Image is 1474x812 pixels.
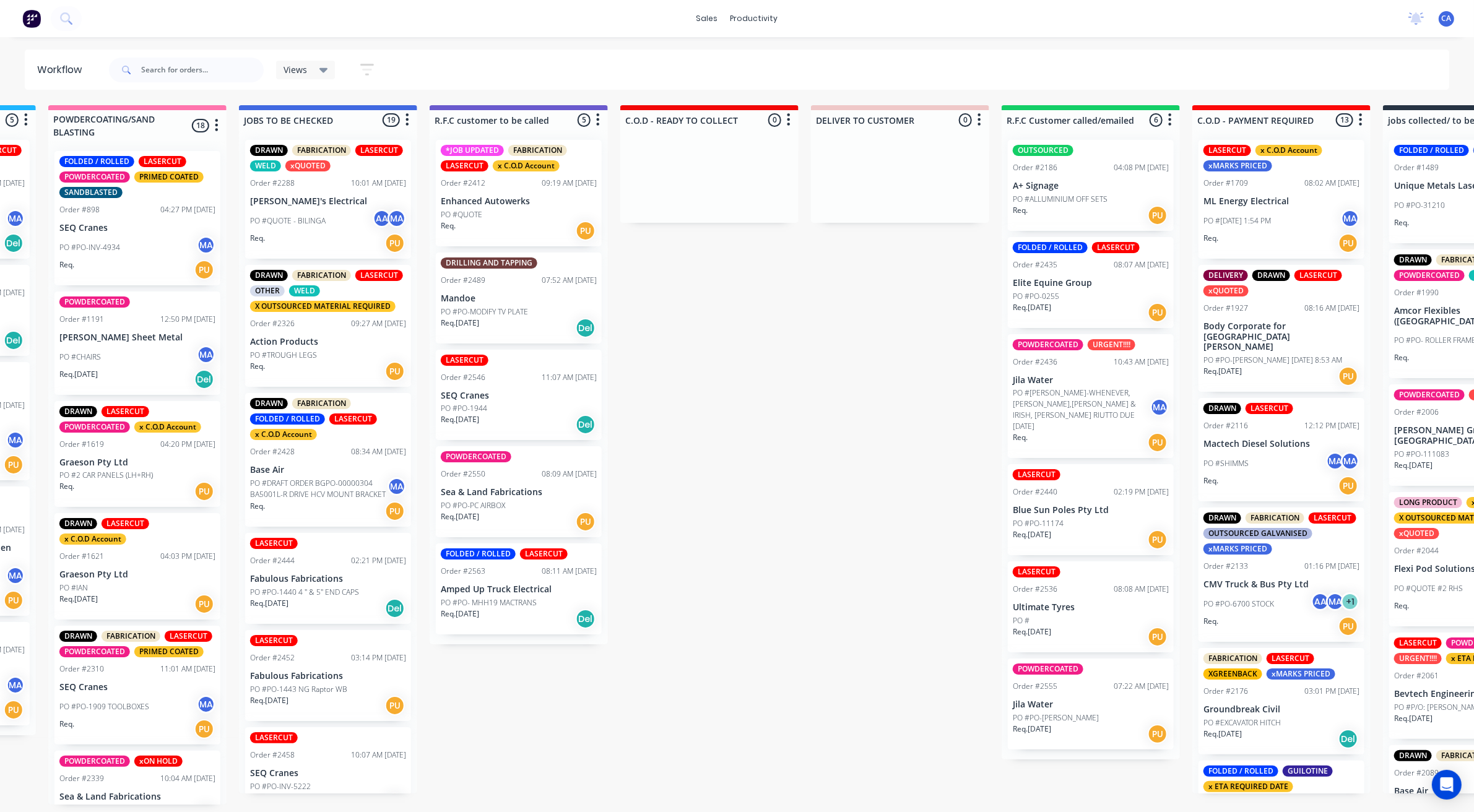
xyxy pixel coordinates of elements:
[576,415,596,434] div: Del
[542,178,597,189] div: 09:19 AM [DATE]
[1013,302,1051,313] p: Req. [DATE]
[1013,387,1150,432] p: PO #[PERSON_NAME]-WHENEVER, [PERSON_NAME],[PERSON_NAME] & IRISH, [PERSON_NAME] RIUTTO DUE [DATE]
[1203,598,1274,610] p: PO #PO-6700 STOCK
[1013,432,1028,443] p: Req.
[250,574,406,584] p: Fabulous Fabrications
[1013,529,1051,540] p: Req. [DATE]
[4,330,24,350] div: Del
[4,590,24,610] div: PU
[1394,637,1442,649] div: LASERCUT
[250,555,295,566] div: Order #2444
[1008,464,1174,555] div: LASERCUTOrder #244002:19 PM [DATE]Blue Sun Poles Pty LtdPO #PO-11174Req.[DATE]PU
[1442,13,1452,24] span: CA
[1148,433,1168,452] div: PU
[1013,194,1108,205] p: PO #ALLUMINIUM OFF SETS
[1394,145,1469,156] div: FOLDED / ROLLED
[1203,321,1359,352] p: Body Corporate for [GEOGRAPHIC_DATA][PERSON_NAME]
[59,369,98,380] p: Req. [DATE]
[436,350,602,441] div: LASERCUTOrder #254611:07 AM [DATE]SEQ CranesPO #PO-1944Req.[DATE]Del
[385,233,405,253] div: PU
[441,317,479,329] p: Req. [DATE]
[1013,505,1169,516] p: Blue Sun Poles Pty Ltd
[1013,518,1064,529] p: PO #PO-11174
[1304,303,1359,314] div: 08:16 AM [DATE]
[1114,356,1169,368] div: 10:43 AM [DATE]
[250,270,288,281] div: DRAWN
[436,543,602,634] div: FOLDED / ROLLEDLASERCUTOrder #256308:11 AM [DATE]Amped Up Truck ElectricalPO #PO- MHH19 MACTRANSR...
[1013,663,1083,675] div: POWDERCOATED
[1088,339,1135,350] div: URGENT!!!!
[1326,592,1345,611] div: MA
[250,285,285,296] div: OTHER
[1008,659,1174,749] div: POWDERCOATEDOrder #255507:22 AM [DATE]Jila WaterPO #PO-[PERSON_NAME]Req.[DATE]PU
[250,429,317,440] div: x C.O.D Account
[59,296,130,308] div: POWDERCOATED
[250,318,295,329] div: Order #2326
[1394,449,1449,460] p: PO #PO-111083
[355,145,403,156] div: LASERCUT
[4,455,24,475] div: PU
[542,469,597,480] div: 08:09 AM [DATE]
[54,401,220,507] div: DRAWNLASERCUTPOWDERCOATEDx C.O.D AccountOrder #161904:20 PM [DATE]Graeson Pty LtdPO #2 CAR PANELS...
[250,145,288,156] div: DRAWN
[1148,303,1168,322] div: PU
[1394,600,1409,611] p: Req.
[1013,486,1057,498] div: Order #2440
[1092,242,1140,253] div: LASERCUT
[54,151,220,285] div: FOLDED / ROLLEDLASERCUTPOWDERCOATEDPRIMED COATEDSANDBLASTEDOrder #89804:27 PM [DATE]SEQ CranesPO ...
[1013,626,1051,637] p: Req. [DATE]
[250,598,288,609] p: Req. [DATE]
[1341,452,1359,470] div: MA
[1267,653,1314,664] div: LASERCUT
[160,204,215,215] div: 04:27 PM [DATE]
[1203,145,1251,156] div: LASERCUT
[441,293,597,304] p: Mandoe
[1394,200,1445,211] p: PO #PO-31210
[542,275,597,286] div: 07:52 AM [DATE]
[373,209,391,228] div: AA
[134,646,204,657] div: PRIMED COATED
[441,500,505,511] p: PO #PO-PC AIRBOX
[1394,460,1433,471] p: Req. [DATE]
[1199,265,1364,392] div: DELIVERYDRAWNLASERCUTxQUOTEDOrder #192708:16 AM [DATE]Body Corporate for [GEOGRAPHIC_DATA][PERSON...
[59,171,130,183] div: POWDERCOATED
[1114,162,1169,173] div: 04:08 PM [DATE]
[436,253,602,343] div: DRILLING AND TAPPINGOrder #248907:52 AM [DATE]MandoePO #PO-MODIFY TV PLATEReq.[DATE]Del
[351,178,406,189] div: 10:01 AM [DATE]
[441,145,504,156] div: *JOB UPDATED
[250,478,388,500] p: PO #DRAFT ORDER BGPO-00000304 BA5001L-R DRIVE HCV MOUNT BRACKET
[441,257,537,269] div: DRILLING AND TAPPING
[59,663,104,675] div: Order #2310
[59,551,104,562] div: Order #1621
[1199,648,1364,754] div: FABRICATIONLASERCUTXGREENBACKxMARKS PRICEDOrder #217603:01 PM [DATE]Groundbreak CivilPO #EXCAVATO...
[54,513,220,620] div: DRAWNLASERCUTx C.O.D AccountOrder #162104:03 PM [DATE]Graeson Pty LtdPO #IANReq.[DATE]PU
[1013,584,1057,595] div: Order #2536
[385,501,405,521] div: PU
[6,676,25,694] div: MA
[1203,528,1312,539] div: OUTSOURCED GALVANISED
[1304,561,1359,572] div: 01:16 PM [DATE]
[1394,528,1439,539] div: xQUOTED
[1199,140,1364,259] div: LASERCUTx C.O.D AccountxMARKS PRICEDOrder #170908:02 AM [DATE]ML Energy ElectricalPO #[DATE] 1:54...
[6,209,25,228] div: MA
[441,372,485,383] div: Order #2546
[1338,233,1358,253] div: PU
[1203,303,1248,314] div: Order #1927
[441,414,479,425] p: Req. [DATE]
[285,160,331,171] div: xQUOTED
[388,477,406,496] div: MA
[1394,670,1439,681] div: Order #2061
[54,626,220,745] div: DRAWNFABRICATIONLASERCUTPOWDERCOATEDPRIMED COATEDOrder #231011:01 AM [DATE]SEQ CranesPO #PO-1909 ...
[1013,681,1057,692] div: Order #2555
[194,369,214,389] div: Del
[1203,686,1248,697] div: Order #2176
[54,292,220,395] div: POWDERCOATEDOrder #119112:50 PM [DATE][PERSON_NAME] Sheet MetalPO #CHAIRSMAReq.[DATE]Del
[1326,452,1345,470] div: MA
[1246,512,1304,524] div: FABRICATION
[1304,178,1359,189] div: 08:02 AM [DATE]
[1309,512,1356,524] div: LASERCUT
[1013,339,1083,350] div: POWDERCOATED
[1013,615,1030,626] p: PO #
[1394,545,1439,556] div: Order #2044
[250,446,295,457] div: Order #2428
